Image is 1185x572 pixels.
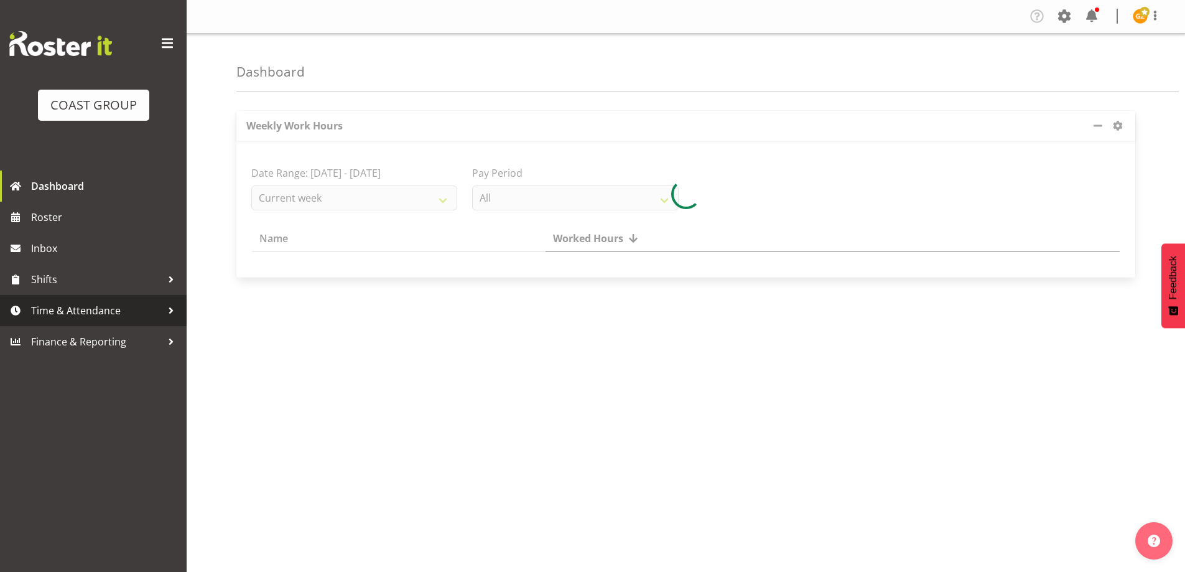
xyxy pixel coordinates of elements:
span: Inbox [31,239,180,258]
img: help-xxl-2.png [1148,535,1160,547]
span: Dashboard [31,177,180,195]
h4: Dashboard [236,65,305,79]
div: COAST GROUP [50,96,137,115]
span: Shifts [31,270,162,289]
span: Feedback [1168,256,1179,299]
button: Feedback - Show survey [1161,243,1185,328]
img: gaki-ziogas9930.jpg [1133,9,1148,24]
img: Rosterit website logo [9,31,112,56]
span: Finance & Reporting [31,332,162,351]
span: Time & Attendance [31,301,162,320]
span: Roster [31,208,180,227]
